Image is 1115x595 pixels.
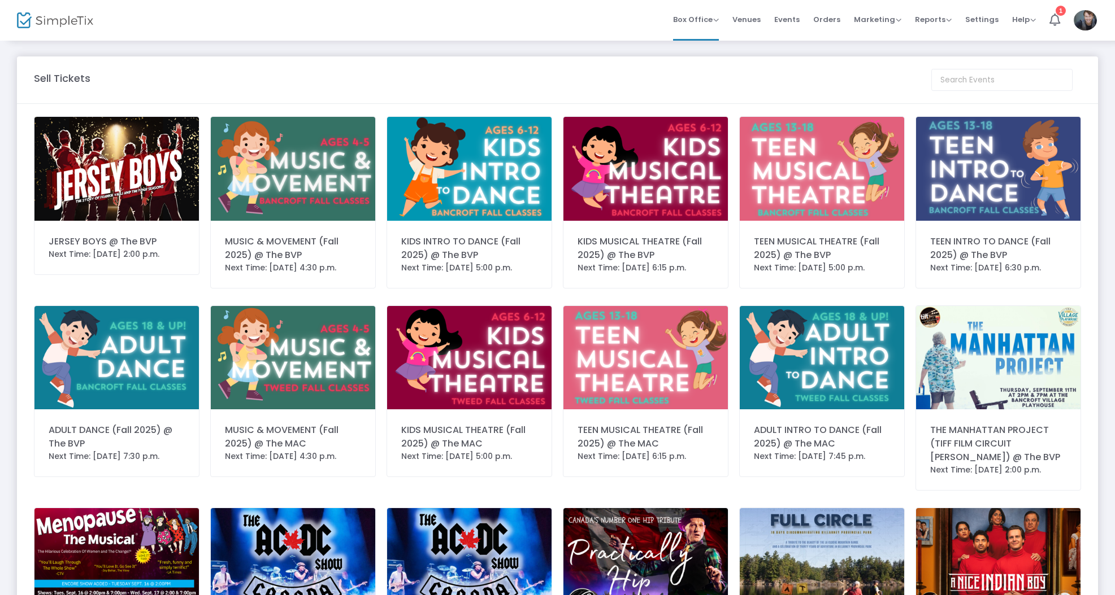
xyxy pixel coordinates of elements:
[578,423,714,450] div: TEEN MUSICAL THEATRE (Fall 2025) @ The MAC
[578,235,714,262] div: KIDS MUSICAL THEATRE (Fall 2025) @ The BVP
[387,306,552,410] img: 63891317746747961824.png
[931,69,1073,91] input: Search Events
[930,464,1066,476] div: Next Time: [DATE] 2:00 p.m.
[965,5,999,34] span: Settings
[854,14,901,25] span: Marketing
[673,14,719,25] span: Box Office
[49,248,185,260] div: Next Time: [DATE] 2:00 p.m.
[774,5,800,34] span: Events
[225,262,361,274] div: Next Time: [DATE] 4:30 p.m.
[211,306,375,410] img: 63890692639670050723.png
[916,306,1081,410] img: 63890219559646215639.png
[225,450,361,462] div: Next Time: [DATE] 4:30 p.m.
[34,306,199,410] img: 63890696213075266222.png
[754,450,890,462] div: Next Time: [DATE] 7:45 p.m.
[401,450,537,462] div: Next Time: [DATE] 5:00 p.m.
[34,117,199,221] img: 6387205538855590882025SeasonGraphics-2.png
[34,71,90,86] m-panel-title: Sell Tickets
[49,450,185,462] div: Next Time: [DATE] 7:30 p.m.
[49,235,185,248] div: JERSEY BOYS @ The BVP
[1056,6,1066,16] div: 1
[916,117,1081,221] img: 63890696929344861221.png
[915,14,952,25] span: Reports
[401,235,537,262] div: KIDS INTRO TO DANCE (Fall 2025) @ The BVP
[754,423,890,450] div: ADULT INTRO TO DANCE (Fall 2025) @ The MAC
[578,262,714,274] div: Next Time: [DATE] 6:15 p.m.
[1012,14,1036,25] span: Help
[754,235,890,262] div: TEEN MUSICAL THEATRE (Fall 2025) @ The BVP
[930,262,1066,274] div: Next Time: [DATE] 6:30 p.m.
[813,5,840,34] span: Orders
[578,450,714,462] div: Next Time: [DATE] 6:15 p.m.
[387,117,552,221] img: 63890698552596428618.png
[401,423,537,450] div: KIDS MUSICAL THEATRE (Fall 2025) @ The MAC
[563,306,728,410] img: 63890691181093781025.png
[754,262,890,274] div: Next Time: [DATE] 5:00 p.m.
[740,117,904,221] img: 63890697455911094720.png
[563,117,728,221] img: 63891317865801835019.png
[401,262,537,274] div: Next Time: [DATE] 5:00 p.m.
[225,423,361,450] div: MUSIC & MOVEMENT (Fall 2025) @ The MAC
[930,235,1066,262] div: TEEN INTRO TO DANCE (Fall 2025) @ The BVP
[930,423,1066,464] div: THE MANHATTAN PROJECT (TIFF FILM CIRCUIT [PERSON_NAME]) @ The BVP
[732,5,761,34] span: Venues
[211,117,375,221] img: 63890698826407377217.png
[740,306,904,410] img: 638906309859119656YoungCoGraphics.png
[225,235,361,262] div: MUSIC & MOVEMENT (Fall 2025) @ The BVP
[49,423,185,450] div: ADULT DANCE (Fall 2025) @ The BVP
